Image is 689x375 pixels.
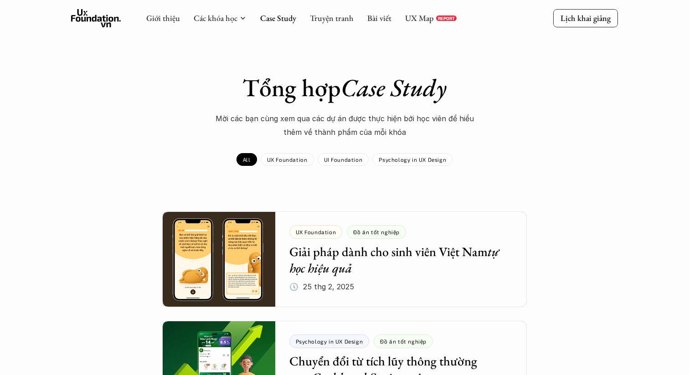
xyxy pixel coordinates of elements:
a: UX Map [405,13,434,23]
p: Mời các bạn cùng xem qua các dự án được thực hiện bới học viên để hiểu thêm về thành phẩm của mỗi... [208,112,481,139]
a: Các khóa học [194,13,237,23]
p: All [243,156,251,163]
h1: Tổng hợp [185,73,504,103]
a: Truyện tranh [310,13,354,23]
em: Case Study [341,72,447,103]
p: Lịch khai giảng [560,13,611,23]
p: Psychology in UX Design [379,156,446,163]
a: Giới thiệu [146,13,180,23]
p: UX Foundation [267,156,308,163]
a: Giải pháp dành cho sinh viên Việt Namtự học hiệu quả🕔 25 thg 2, 2025 [162,211,527,307]
a: Bài viết [367,13,391,23]
a: Lịch khai giảng [553,9,618,27]
p: UI Foundation [324,156,363,163]
a: Case Study [260,13,296,23]
p: REPORT [438,15,455,21]
a: REPORT [436,15,457,21]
